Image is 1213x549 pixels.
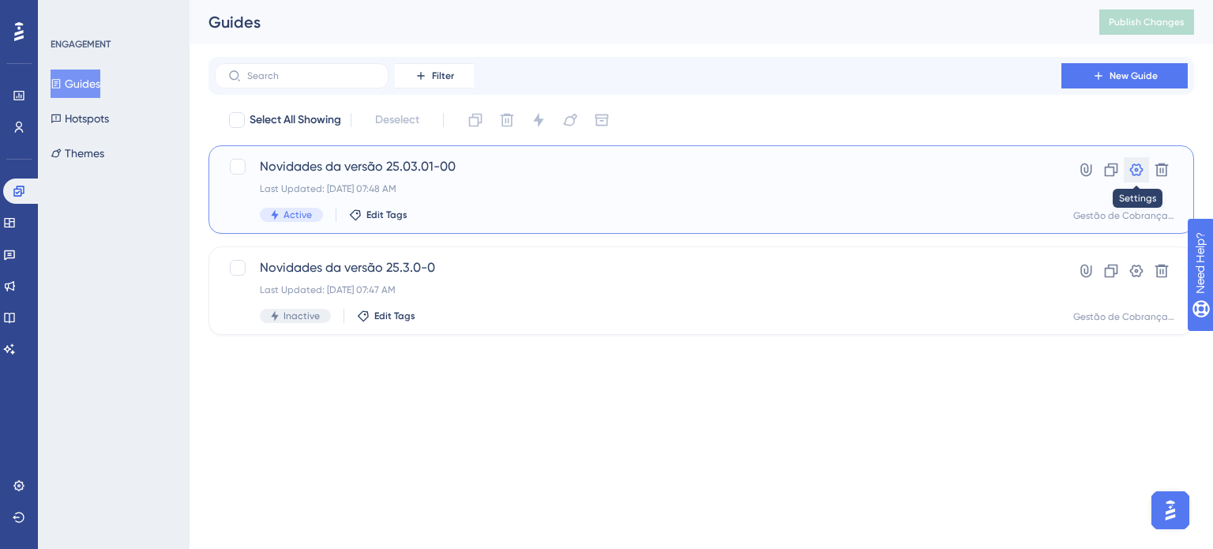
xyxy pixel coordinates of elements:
span: Inactive [284,310,320,322]
button: Filter [395,63,474,88]
div: Guides [208,11,1060,33]
span: Novidades da versão 25.3.0-0 [260,258,1016,277]
span: Select All Showing [250,111,341,130]
button: Deselect [361,106,434,134]
span: Need Help? [37,4,99,23]
input: Search [247,70,375,81]
div: Gestão de Cobranças - Painel [1073,310,1174,323]
span: Filter [432,70,454,82]
span: New Guide [1110,70,1158,82]
div: Last Updated: [DATE] 07:48 AM [260,182,1016,195]
div: Gestão de Cobranças - Painel [1073,209,1174,222]
button: Edit Tags [357,310,415,322]
button: Publish Changes [1099,9,1194,35]
span: Publish Changes [1109,16,1185,28]
div: Last Updated: [DATE] 07:47 AM [260,284,1016,296]
button: Themes [51,139,104,167]
iframe: UserGuiding AI Assistant Launcher [1147,487,1194,534]
span: Deselect [375,111,419,130]
div: ENGAGEMENT [51,38,111,51]
span: Novidades da versão 25.03.01-00 [260,157,1016,176]
button: Hotspots [51,104,109,133]
span: Edit Tags [374,310,415,322]
button: Edit Tags [349,209,407,221]
span: Edit Tags [366,209,407,221]
button: Guides [51,70,100,98]
button: New Guide [1061,63,1188,88]
span: Active [284,209,312,221]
